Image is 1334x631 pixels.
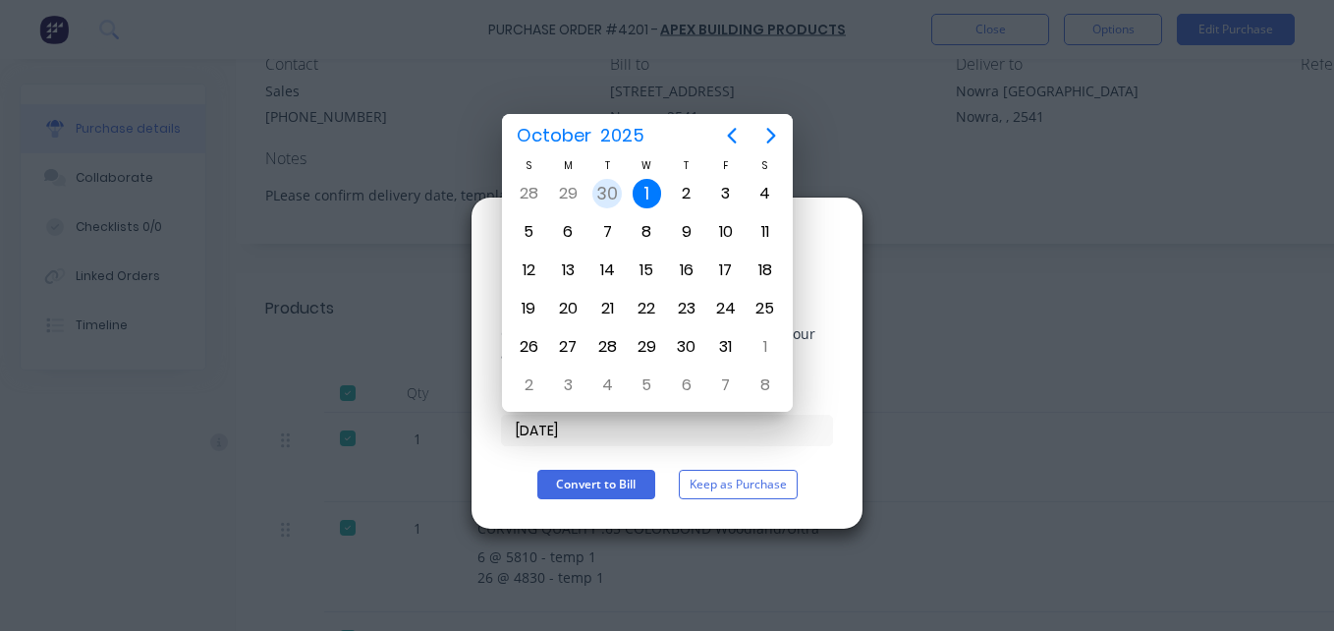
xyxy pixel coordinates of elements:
[711,179,741,208] div: Friday, October 3, 2025
[632,217,661,247] div: Wednesday, October 8, 2025
[592,179,622,208] div: Tuesday, September 30, 2025
[514,332,543,362] div: Sunday, October 26, 2025
[679,470,798,499] button: Keep as Purchase
[592,294,622,323] div: Tuesday, October 21, 2025
[592,217,622,247] div: Tuesday, October 7, 2025
[750,179,780,208] div: Saturday, October 4, 2025
[750,371,780,400] div: Saturday, November 8, 2025
[548,157,587,174] div: M
[553,179,583,208] div: Monday, September 29, 2025
[750,217,780,247] div: Saturday, October 11, 2025
[632,332,661,362] div: Wednesday, October 29, 2025
[504,118,656,153] button: October2025
[711,332,741,362] div: Friday, October 31, 2025
[672,256,701,285] div: Thursday, October 16, 2025
[592,371,622,400] div: Tuesday, November 4, 2025
[553,371,583,400] div: Monday, November 3, 2025
[672,294,701,323] div: Thursday, October 23, 2025
[672,179,701,208] div: Thursday, October 2, 2025
[632,294,661,323] div: Wednesday, October 22, 2025
[501,384,833,405] div: Bill date
[595,118,648,153] span: 2025
[632,371,661,400] div: Wednesday, November 5, 2025
[553,332,583,362] div: Monday, October 27, 2025
[592,256,622,285] div: Tuesday, October 14, 2025
[553,217,583,247] div: Monday, October 6, 2025
[587,157,627,174] div: T
[514,217,543,247] div: Sunday, October 5, 2025
[514,179,543,208] div: Sunday, September 28, 2025
[537,470,655,499] button: Convert to Bill
[711,217,741,247] div: Friday, October 10, 2025
[512,118,595,153] span: October
[501,323,833,365] div: Converting to a Bill will create a new Bill in your accounting package.
[633,179,662,208] div: Today, Wednesday, October 1, 2025
[672,217,701,247] div: Thursday, October 9, 2025
[514,294,543,323] div: Sunday, October 19, 2025
[750,332,780,362] div: Saturday, November 1, 2025
[711,294,741,323] div: Friday, October 24, 2025
[509,157,548,174] div: S
[712,116,751,155] button: Previous page
[672,332,701,362] div: Thursday, October 30, 2025
[627,157,666,174] div: W
[706,157,746,174] div: F
[514,371,543,400] div: Sunday, November 2, 2025
[751,116,791,155] button: Next page
[750,256,780,285] div: Saturday, October 18, 2025
[711,371,741,400] div: Friday, November 7, 2025
[632,256,661,285] div: Wednesday, October 15, 2025
[746,157,785,174] div: S
[672,371,701,400] div: Thursday, November 6, 2025
[711,256,741,285] div: Friday, October 17, 2025
[553,256,583,285] div: Monday, October 13, 2025
[750,294,780,323] div: Saturday, October 25, 2025
[553,294,583,323] div: Monday, October 20, 2025
[514,256,543,285] div: Sunday, October 12, 2025
[667,157,706,174] div: T
[592,332,622,362] div: Tuesday, October 28, 2025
